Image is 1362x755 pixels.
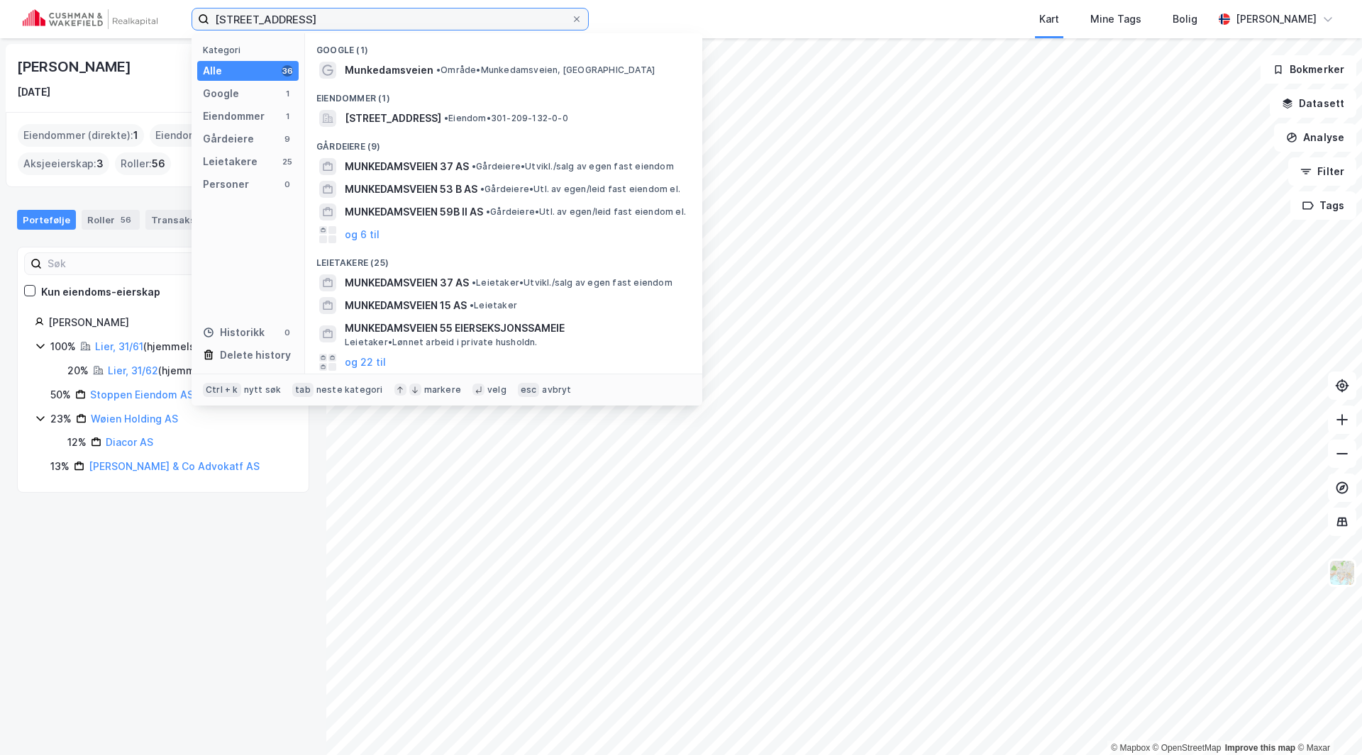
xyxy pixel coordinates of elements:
[50,410,72,427] div: 23%
[1329,559,1356,586] img: Z
[108,364,158,376] a: Lier, 31/62
[472,161,476,172] span: •
[203,108,265,125] div: Eiendommer
[50,338,76,355] div: 100%
[472,277,672,289] span: Leietaker • Utvikl./salg av egen fast eiendom
[1270,89,1356,118] button: Datasett
[150,124,284,147] div: Eiendommer (Indirekte) :
[436,65,655,76] span: Område • Munkedamsveien, [GEOGRAPHIC_DATA]
[1291,687,1362,755] iframe: Chat Widget
[305,82,702,107] div: Eiendommer (1)
[470,300,517,311] span: Leietaker
[203,153,258,170] div: Leietakere
[18,124,144,147] div: Eiendommer (direkte) :
[345,203,483,220] span: MUNKEDAMSVEIEN 59B II AS
[95,340,143,352] a: Lier, 31/61
[203,176,249,193] div: Personer
[90,388,194,401] a: Stoppen Eiendom AS
[95,338,226,355] div: ( hjemmelshaver )
[145,210,243,230] div: Transaksjoner
[50,386,71,403] div: 50%
[1288,157,1356,186] button: Filter
[1090,11,1141,28] div: Mine Tags
[305,246,702,272] div: Leietakere (25)
[118,213,134,227] div: 56
[96,155,104,172] span: 3
[91,413,178,425] a: Wøien Holding AS
[282,156,293,167] div: 25
[82,210,140,230] div: Roller
[444,113,448,123] span: •
[424,384,461,396] div: markere
[17,55,133,78] div: [PERSON_NAME]
[1153,743,1222,753] a: OpenStreetMap
[470,300,474,311] span: •
[282,88,293,99] div: 1
[1274,123,1356,152] button: Analyse
[17,210,76,230] div: Portefølje
[1291,687,1362,755] div: Kontrollprogram for chat
[1173,11,1197,28] div: Bolig
[1111,743,1150,753] a: Mapbox
[486,206,490,217] span: •
[542,384,571,396] div: avbryt
[305,130,702,155] div: Gårdeiere (9)
[1261,55,1356,84] button: Bokmerker
[89,460,260,472] a: [PERSON_NAME] & Co Advokatf AS
[345,226,380,243] button: og 6 til
[345,158,469,175] span: MUNKEDAMSVEIEN 37 AS
[345,320,685,337] span: MUNKEDAMSVEIEN 55 EIERSEKSJONSSAMEIE
[115,152,171,175] div: Roller :
[67,434,87,451] div: 12%
[18,152,109,175] div: Aksjeeierskap :
[203,130,254,147] div: Gårdeiere
[282,65,293,77] div: 36
[282,327,293,338] div: 0
[1039,11,1059,28] div: Kart
[41,284,160,301] div: Kun eiendoms-eierskap
[203,85,239,102] div: Google
[345,337,538,348] span: Leietaker • Lønnet arbeid i private husholdn.
[345,62,433,79] span: Munkedamsveien
[436,65,441,75] span: •
[292,383,314,397] div: tab
[1236,11,1317,28] div: [PERSON_NAME]
[305,33,702,59] div: Google (1)
[444,113,568,124] span: Eiendom • 301-209-132-0-0
[282,179,293,190] div: 0
[108,362,240,379] div: ( hjemmelshaver )
[209,9,571,30] input: Søk på adresse, matrikkel, gårdeiere, leietakere eller personer
[1290,191,1356,220] button: Tags
[486,206,686,218] span: Gårdeiere • Utl. av egen/leid fast eiendom el.
[42,253,197,274] input: Søk
[203,45,299,55] div: Kategori
[345,297,467,314] span: MUNKEDAMSVEIEN 15 AS
[17,84,50,101] div: [DATE]
[345,110,441,127] span: [STREET_ADDRESS]
[282,133,293,145] div: 9
[203,324,265,341] div: Historikk
[345,274,469,291] span: MUNKEDAMSVEIEN 37 AS
[106,436,153,448] a: Diacor AS
[203,383,241,397] div: Ctrl + k
[472,161,674,172] span: Gårdeiere • Utvikl./salg av egen fast eiendom
[133,127,138,144] span: 1
[487,384,506,396] div: velg
[203,62,222,79] div: Alle
[1225,743,1295,753] a: Improve this map
[244,384,282,396] div: nytt søk
[316,384,383,396] div: neste kategori
[220,347,291,364] div: Delete history
[518,383,540,397] div: esc
[345,354,386,371] button: og 22 til
[282,111,293,122] div: 1
[480,184,485,194] span: •
[50,458,70,475] div: 13%
[23,9,157,29] img: cushman-wakefield-realkapital-logo.202ea83816669bd177139c58696a8fa1.svg
[345,181,477,198] span: MUNKEDAMSVEIEN 53 B AS
[472,277,476,288] span: •
[67,362,89,379] div: 20%
[480,184,680,195] span: Gårdeiere • Utl. av egen/leid fast eiendom el.
[152,155,165,172] span: 56
[48,314,292,331] div: [PERSON_NAME]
